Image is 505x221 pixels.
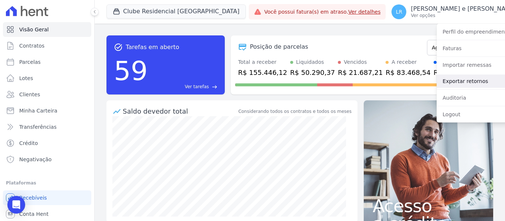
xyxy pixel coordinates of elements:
[238,108,352,115] div: Considerando todos os contratos e todos os meses
[338,68,383,77] div: R$ 21.687,21
[3,87,91,102] a: Clientes
[126,43,179,52] span: Tarefas em aberto
[185,83,209,90] span: Ver tarefas
[3,71,91,86] a: Lotes
[3,22,91,37] a: Visão Geral
[250,42,308,51] div: Posição de parcelas
[106,4,246,18] button: Clube Residencial [GEOGRAPHIC_DATA]
[3,152,91,167] a: Negativação
[19,139,38,147] span: Crédito
[19,210,48,218] span: Conta Hent
[3,38,91,53] a: Contratos
[373,197,484,215] span: Acesso
[290,68,335,77] div: R$ 50.290,37
[212,84,217,90] span: east
[114,52,148,90] div: 59
[19,58,41,66] span: Parcelas
[19,26,49,33] span: Visão Geral
[238,58,287,66] div: Total a receber
[238,68,287,77] div: R$ 155.446,12
[344,58,367,66] div: Vencidos
[3,136,91,151] a: Crédito
[396,9,403,14] span: LR
[19,75,33,82] span: Lotes
[7,196,25,214] div: Open Intercom Messenger
[19,123,57,131] span: Transferências
[386,68,430,77] div: R$ 83.468,54
[3,190,91,205] a: Recebíveis
[3,55,91,69] a: Parcelas
[3,103,91,118] a: Minha Carteira
[434,68,469,77] div: R$ 0,00
[19,156,52,163] span: Negativação
[3,120,91,134] a: Transferências
[264,8,381,16] span: Você possui fatura(s) em atraso.
[392,58,417,66] div: A receber
[151,83,217,90] a: Ver tarefas east
[19,91,40,98] span: Clientes
[6,179,88,187] div: Plataformas
[348,9,381,15] a: Ver detalhes
[19,107,57,114] span: Minha Carteira
[296,58,324,66] div: Liquidados
[123,106,237,116] div: Saldo devedor total
[114,43,123,52] span: task_alt
[19,42,44,49] span: Contratos
[19,194,47,201] span: Recebíveis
